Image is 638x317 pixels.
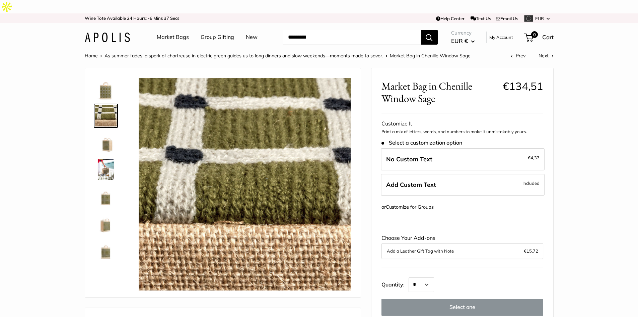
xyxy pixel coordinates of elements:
[148,15,152,21] span: -6
[381,119,543,129] div: Customize It
[153,15,163,21] span: Mins
[436,16,465,21] a: Help Center
[157,32,189,42] a: Market Bags
[539,53,554,59] a: Next
[421,30,438,45] button: Search
[511,53,525,59] a: Prev
[386,181,436,189] span: Add Custom Text
[386,155,432,163] span: No Custom Text
[496,16,518,21] a: Email Us
[526,154,540,162] span: -€4,37
[95,78,117,100] img: Market Bag in Chenille Window Sage
[381,299,543,316] button: Select one
[139,78,351,290] img: Market Bag in Chenille Window Sage
[95,186,117,207] img: Market Bag in Chenille Window Sage
[531,31,538,38] span: 0
[381,233,543,259] div: Choose Your Add-ons
[94,211,118,235] a: Market Bag in Chenille Window Sage
[535,16,544,21] span: EUR
[524,247,538,255] span: €15,72
[390,53,471,59] span: Market Bag in Chenille Window Sage
[451,37,468,44] span: EUR €
[381,148,545,170] label: Leave Blank
[170,15,179,21] span: Secs
[94,157,118,181] a: Market Bag in Chenille Window Sage
[94,184,118,208] a: Market Bag in Chenille Window Sage
[381,203,434,212] div: or
[95,159,117,180] img: Market Bag in Chenille Window Sage
[542,34,554,41] span: Cart
[387,247,538,255] button: Add a Leather Gift Tag with Note
[381,80,498,105] span: Market Bag in Chenille Window Sage
[85,33,130,42] img: Apolis
[95,212,117,234] img: Market Bag in Chenille Window Sage
[283,30,421,45] input: Search...
[85,12,179,24] a: Wine Tote Available 24 Hours: -6 Mins 37 Secs
[201,32,234,42] a: Group Gifting
[471,16,491,21] a: Text Us
[94,104,118,128] a: Market Bag in Chenille Window Sage
[94,130,118,155] a: Market Bag in Chenille Window Sage
[451,36,475,46] button: EUR €
[95,239,117,261] img: Market Bag in Chenille Window Sage
[94,77,118,101] a: Market Bag in Chenille Window Sage
[503,80,543,93] span: €134,51
[386,204,434,210] a: Customize for Groups
[489,33,513,41] a: My Account
[525,32,554,43] a: 0 Cart
[94,238,118,262] a: Market Bag in Chenille Window Sage
[164,15,169,21] span: 37
[381,128,543,135] p: Print a mix of letters, words, and numbers to make it unmistakably yours.
[85,53,98,59] a: Home
[522,179,540,187] span: Included
[451,28,475,38] span: Currency
[95,132,117,153] img: Market Bag in Chenille Window Sage
[381,140,462,146] span: Select a customization option
[104,53,383,59] a: As summer fades, a spark of chartreuse in electric green guides us to long dinners and slow weeke...
[381,174,545,196] label: Add Custom Text
[95,105,117,126] img: Market Bag in Chenille Window Sage
[381,275,409,292] label: Quantity:
[85,51,471,60] nav: Breadcrumb
[246,32,258,42] a: New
